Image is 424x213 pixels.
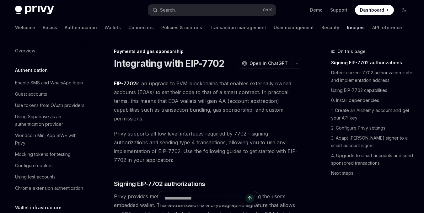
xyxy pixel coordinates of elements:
div: Guest accounts [15,90,47,98]
a: Dashboard [355,5,394,15]
a: Use tokens from OAuth providers [10,100,90,111]
a: EIP-7702 [114,80,136,87]
span: Signing EIP-7702 authorizations [114,179,205,188]
a: Worldcoin Mini App SIWE with Privy [10,130,90,149]
a: Signing EIP-7702 authorizations [331,58,414,68]
a: Recipes [347,20,365,35]
a: Configure cookies [10,160,90,171]
a: Detect current 7702 authorization state and implementation address [331,68,414,85]
div: Chrome extension authentication [15,184,83,192]
a: 2. Configure Privy settings [331,123,414,133]
a: Security [321,20,339,35]
a: 3. Adapt [PERSON_NAME] signer to a smart account signer [331,133,414,151]
div: Payments and gas sponsorship [114,48,302,55]
span: is an upgrade to EVM blockchains that enables externally owned accounts (EOAs) to set their code ... [114,79,302,123]
span: Dashboard [360,7,384,13]
div: Search... [160,6,178,14]
a: 1. Create an Alchemy account and get your API key [331,105,414,123]
a: Next steps [331,168,414,178]
a: Overview [10,45,90,56]
a: API reference [372,20,402,35]
span: Ctrl K [263,8,272,13]
div: Using test accounts [15,173,56,181]
a: Using EIP-7702 capabilities [331,85,414,95]
a: Enable SMS and WhatsApp login [10,77,90,88]
a: Guest accounts [10,88,90,100]
a: Transaction management [210,20,266,35]
a: Using Supabase as an authentication provider [10,111,90,130]
img: dark logo [15,6,54,14]
div: Worldcoin Mini App SIWE with Privy [15,132,87,147]
a: Support [330,7,347,13]
div: Using Supabase as an authentication provider [15,113,87,128]
input: Ask a question... [164,191,245,205]
a: Policies & controls [161,20,202,35]
div: Mocking tokens for testing [15,151,71,158]
a: Authentication [65,20,97,35]
a: Connectors [128,20,154,35]
a: Demo [310,7,323,13]
a: Chrome extension authentication [10,183,90,194]
a: Wallets [105,20,121,35]
button: Send message [245,194,254,203]
a: Welcome [15,20,35,35]
a: 4. Upgrade to smart accounts and send sponsored transactions [331,151,414,168]
div: Overview [15,47,35,55]
h5: Wallet infrastructure [15,204,62,211]
div: Use tokens from OAuth providers [15,102,84,109]
a: Mocking tokens for testing [10,149,90,160]
a: User management [274,20,314,35]
span: Open in ChatGPT [250,60,288,67]
a: 0. Install dependencies [331,95,414,105]
span: Privy supports all low level interfaces required by 7702 - signing authorizations and sending typ... [114,129,302,164]
div: Enable SMS and WhatsApp login [15,79,83,87]
a: Basics [43,20,57,35]
div: Configure cookies [15,162,54,169]
button: Open search [148,4,276,16]
a: Using test accounts [10,171,90,183]
h5: Authentication [15,67,48,74]
span: On this page [337,48,366,55]
button: Toggle dark mode [399,5,409,15]
h1: Integrating with EIP-7702 [114,58,224,69]
button: Open in ChatGPT [238,58,292,69]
